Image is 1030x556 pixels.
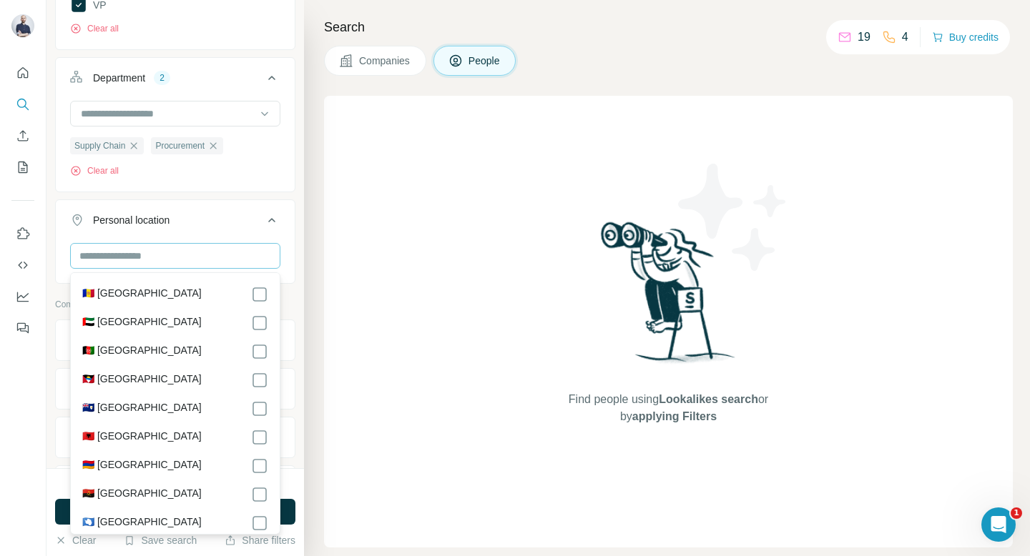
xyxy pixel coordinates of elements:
[11,221,34,247] button: Use Surfe on LinkedIn
[155,139,205,152] span: Procurement
[1011,507,1022,519] span: 1
[981,507,1016,542] iframe: Intercom live chat
[902,29,908,46] p: 4
[11,60,34,86] button: Quick start
[932,27,999,47] button: Buy credits
[82,400,202,417] label: 🇦🇮 [GEOGRAPHIC_DATA]
[11,123,34,149] button: Enrich CSV
[82,372,202,389] label: 🇦🇬 [GEOGRAPHIC_DATA]
[70,164,119,177] button: Clear all
[324,17,1013,37] h4: Search
[594,218,743,377] img: Surfe Illustration - Woman searching with binoculars
[669,153,798,282] img: Surfe Illustration - Stars
[469,54,501,68] span: People
[82,343,202,360] label: 🇦🇫 [GEOGRAPHIC_DATA]
[56,420,295,455] button: HQ location
[11,14,34,37] img: Avatar
[56,372,295,406] button: Industry
[632,410,717,422] span: applying Filters
[55,298,295,311] p: Company information
[55,533,96,547] button: Clear
[82,515,202,532] label: 🇦🇶 [GEOGRAPHIC_DATA]
[11,91,34,117] button: Search
[70,22,119,35] button: Clear all
[154,71,170,84] div: 2
[93,71,145,85] div: Department
[11,252,34,278] button: Use Surfe API
[56,61,295,101] button: Department2
[11,154,34,180] button: My lists
[55,499,295,525] button: Run search
[82,314,202,332] label: 🇦🇪 [GEOGRAPHIC_DATA]
[11,315,34,341] button: Feedback
[93,213,170,227] div: Personal location
[82,486,202,503] label: 🇦🇴 [GEOGRAPHIC_DATA]
[82,286,202,303] label: 🇦🇩 [GEOGRAPHIC_DATA]
[74,139,125,152] span: Supply Chain
[124,533,197,547] button: Save search
[359,54,411,68] span: Companies
[82,429,202,446] label: 🇦🇱 [GEOGRAPHIC_DATA]
[554,391,783,425] span: Find people using or by
[858,29,870,46] p: 19
[11,284,34,309] button: Dashboard
[659,393,758,405] span: Lookalikes search
[225,533,295,547] button: Share filters
[56,323,295,357] button: Company
[82,457,202,475] label: 🇦🇲 [GEOGRAPHIC_DATA]
[56,203,295,243] button: Personal location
